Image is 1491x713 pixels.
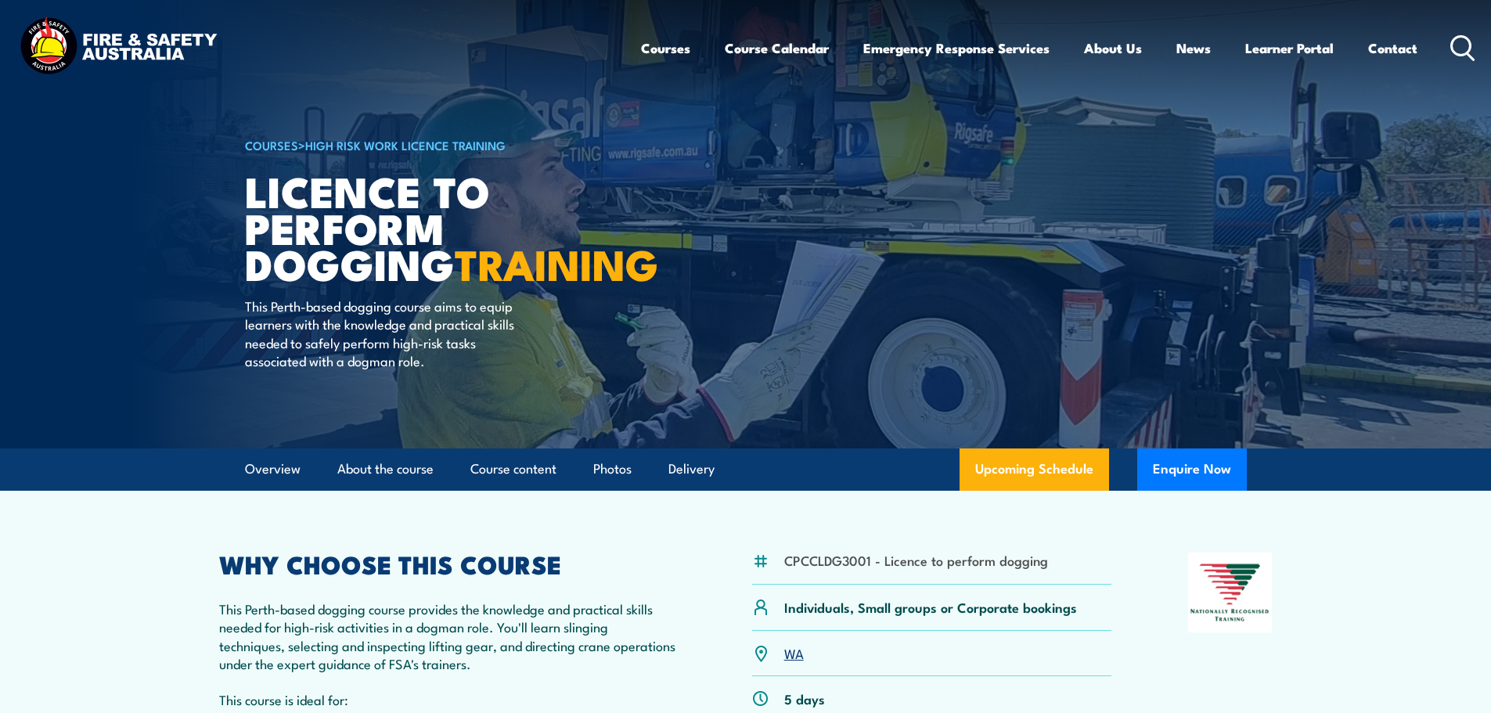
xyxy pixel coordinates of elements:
a: About Us [1084,27,1142,69]
a: High Risk Work Licence Training [305,136,506,153]
a: Learner Portal [1245,27,1334,69]
a: About the course [337,448,434,490]
p: Individuals, Small groups or Corporate bookings [784,598,1077,616]
p: This Perth-based dogging course aims to equip learners with the knowledge and practical skills ne... [245,297,531,370]
a: News [1176,27,1211,69]
a: WA [784,643,804,662]
a: Upcoming Schedule [960,448,1109,491]
p: This Perth-based dogging course provides the knowledge and practical skills needed for high-risk ... [219,600,676,673]
a: Overview [245,448,301,490]
a: Emergency Response Services [863,27,1050,69]
a: Delivery [668,448,715,490]
h6: > [245,135,632,154]
h2: WHY CHOOSE THIS COURSE [219,553,676,574]
li: CPCCLDG3001 - Licence to perform dogging [784,551,1048,569]
a: Courses [641,27,690,69]
strong: TRAINING [455,230,658,295]
a: Course content [470,448,556,490]
a: COURSES [245,136,298,153]
h1: Licence to Perform Dogging [245,172,632,282]
a: Contact [1368,27,1417,69]
a: Course Calendar [725,27,829,69]
button: Enquire Now [1137,448,1247,491]
a: Photos [593,448,632,490]
p: This course is ideal for: [219,690,676,708]
img: Nationally Recognised Training logo. [1188,553,1273,632]
p: 5 days [784,690,825,708]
